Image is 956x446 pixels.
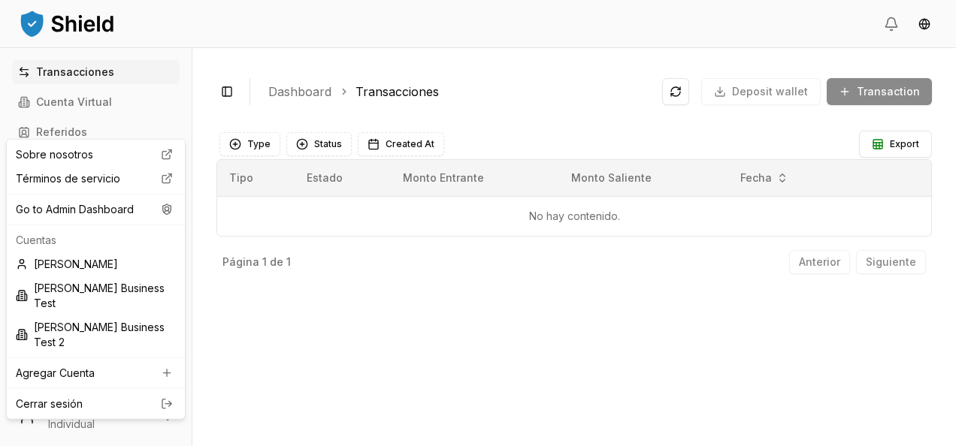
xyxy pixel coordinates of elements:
div: [PERSON_NAME] [10,252,182,276]
p: Cuentas [16,233,176,248]
a: Términos de servicio [10,167,182,191]
a: Agregar Cuenta [10,361,182,385]
div: Go to Admin Dashboard [10,197,182,221]
a: Sobre nosotros [10,143,182,167]
a: Cerrar sesión [16,396,176,411]
div: [PERSON_NAME] Business Test [10,276,182,315]
div: [PERSON_NAME] Business Test 2 [10,315,182,354]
